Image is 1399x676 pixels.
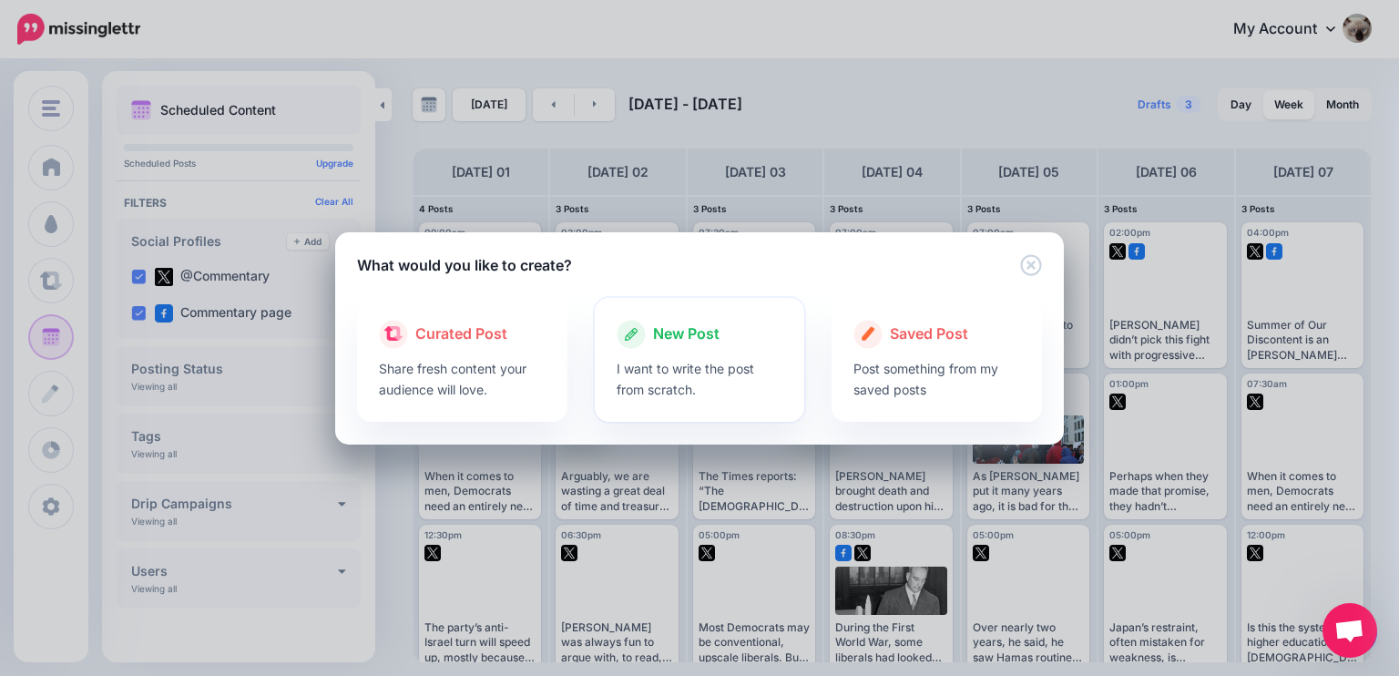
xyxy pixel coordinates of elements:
p: I want to write the post from scratch. [617,358,783,400]
img: curate.png [384,326,403,341]
span: Saved Post [890,323,968,346]
button: Close [1020,254,1042,277]
h5: What would you like to create? [357,254,572,276]
span: New Post [653,323,720,346]
p: Post something from my saved posts [853,358,1020,400]
img: create.png [862,326,875,341]
p: Share fresh content your audience will love. [379,358,546,400]
span: Curated Post [415,323,507,346]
